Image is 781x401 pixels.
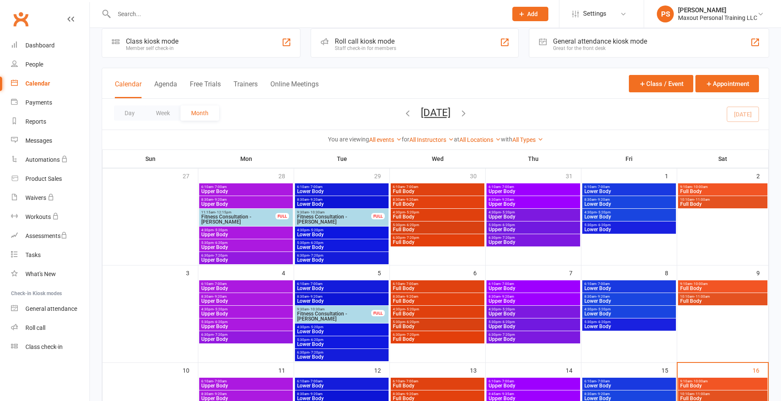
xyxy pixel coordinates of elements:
[25,252,41,258] div: Tasks
[201,189,291,194] span: Upper Body
[657,6,674,22] div: PS
[297,241,387,245] span: 5:30pm
[201,257,291,263] span: Upper Body
[569,265,581,279] div: 7
[25,194,46,201] div: Waivers
[553,37,647,45] div: General attendance kiosk mode
[584,198,674,202] span: 8:30am
[297,228,387,232] span: 4:30pm
[584,311,674,316] span: Lower Body
[756,265,768,279] div: 9
[309,185,322,189] span: - 7:00am
[392,379,483,383] span: 6:10am
[309,351,323,354] span: - 7:20pm
[213,392,227,396] span: - 9:20am
[500,392,514,396] span: - 9:35am
[584,324,674,329] span: Lower Body
[680,198,766,202] span: 10:10am
[213,198,227,202] span: - 9:20am
[405,282,418,286] span: - 7:00am
[11,299,89,318] a: General attendance kiosk mode
[201,202,291,207] span: Upper Body
[297,342,387,347] span: Lower Body
[369,136,402,143] a: All events
[665,169,677,183] div: 1
[392,223,483,227] span: 5:30pm
[201,311,291,316] span: Upper Body
[680,379,766,383] span: 9:10am
[297,295,387,299] span: 8:30am
[278,363,294,377] div: 11
[11,246,89,265] a: Tasks
[103,150,198,168] th: Sun
[680,286,766,291] span: Full Body
[214,320,228,324] span: - 6:20pm
[392,295,483,299] span: 8:30am
[181,105,219,121] button: Month
[201,185,291,189] span: 6:10am
[309,325,323,329] span: - 5:20pm
[25,324,45,331] div: Roll call
[201,295,291,299] span: 8:30am
[111,8,501,20] input: Search...
[488,198,578,202] span: 8:30am
[198,150,294,168] th: Mon
[392,333,483,337] span: 6:30pm
[756,169,768,183] div: 2
[392,282,483,286] span: 6:10am
[665,265,677,279] div: 8
[390,150,486,168] th: Wed
[297,198,387,202] span: 8:30am
[25,137,52,144] div: Messages
[500,198,514,202] span: - 9:20am
[392,227,483,232] span: Full Body
[692,282,708,286] span: - 10:00am
[488,337,578,342] span: Upper Body
[392,189,483,194] span: Full Body
[371,310,385,316] div: FULL
[25,80,50,87] div: Calendar
[405,320,419,324] span: - 6:20pm
[11,150,89,169] a: Automations
[11,112,89,131] a: Reports
[392,320,483,324] span: 5:30pm
[405,379,418,383] span: - 7:00am
[488,311,578,316] span: Upper Body
[553,45,647,51] div: Great for the front desk
[392,392,483,396] span: 8:30am
[374,363,389,377] div: 12
[488,299,578,304] span: Upper Body
[661,363,677,377] div: 15
[392,198,483,202] span: 8:30am
[297,254,387,257] span: 6:30pm
[392,337,483,342] span: Full Body
[25,343,63,350] div: Class check-in
[584,185,674,189] span: 6:10am
[680,202,766,207] span: Full Body
[115,80,142,98] button: Calendar
[680,295,766,299] span: 10:10am
[488,324,578,329] span: Upper Body
[11,93,89,112] a: Payments
[692,185,708,189] span: - 10:00am
[392,307,483,311] span: 4:30pm
[11,74,89,93] a: Calendar
[214,333,228,337] span: - 7:20pm
[297,202,387,207] span: Lower Body
[25,118,46,125] div: Reports
[512,136,543,143] a: All Types
[278,169,294,183] div: 28
[309,379,322,383] span: - 7:00am
[233,80,258,98] button: Trainers
[584,189,674,194] span: Lower Body
[500,282,514,286] span: - 7:00am
[309,282,322,286] span: - 7:00am
[584,320,674,324] span: 5:30pm
[183,169,198,183] div: 27
[297,286,387,291] span: Lower Body
[25,61,43,68] div: People
[680,396,766,401] span: Full Body
[500,379,514,383] span: - 7:00am
[501,223,515,227] span: - 6:20pm
[145,105,181,121] button: Week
